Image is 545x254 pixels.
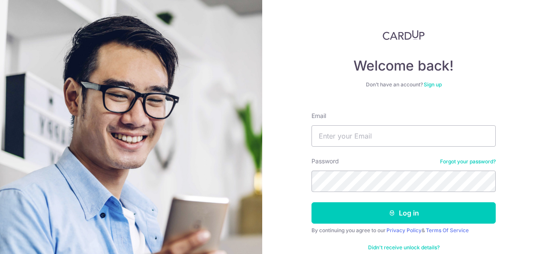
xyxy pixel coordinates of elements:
[383,30,425,40] img: CardUp Logo
[311,125,496,147] input: Enter your Email
[368,244,440,251] a: Didn't receive unlock details?
[311,112,326,120] label: Email
[386,227,422,233] a: Privacy Policy
[424,81,442,88] a: Sign up
[426,227,469,233] a: Terms Of Service
[311,157,339,165] label: Password
[311,81,496,88] div: Don’t have an account?
[311,227,496,234] div: By continuing you agree to our &
[311,57,496,74] h4: Welcome back!
[440,158,496,165] a: Forgot your password?
[311,202,496,224] button: Log in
